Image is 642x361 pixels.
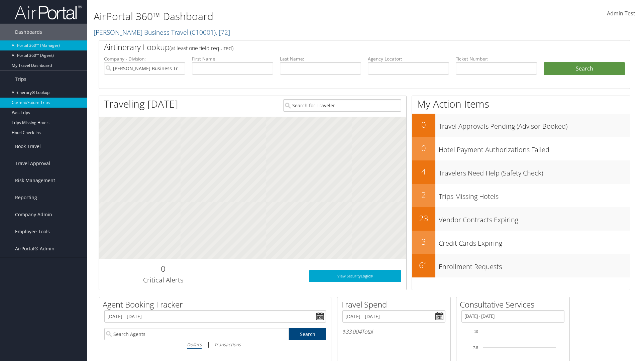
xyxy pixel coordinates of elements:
img: airportal-logo.png [15,4,82,20]
input: Search Agents [104,328,289,340]
span: Travel Approval [15,155,50,172]
a: [PERSON_NAME] Business Travel [94,28,230,37]
h2: 0 [412,119,435,130]
a: Search [289,328,326,340]
label: First Name: [192,55,273,62]
h2: 0 [412,142,435,154]
a: View SecurityLogic® [309,270,401,282]
i: Dollars [187,341,202,348]
h2: 23 [412,213,435,224]
span: AirPortal® Admin [15,240,55,257]
a: Admin Test [607,3,635,24]
a: 23Vendor Contracts Expiring [412,207,630,231]
h2: 61 [412,259,435,271]
a: 0Travel Approvals Pending (Advisor Booked) [412,114,630,137]
span: Book Travel [15,138,41,155]
h2: 3 [412,236,435,247]
button: Search [544,62,625,76]
h6: Total [342,328,445,335]
span: Employee Tools [15,223,50,240]
div: | [104,340,326,349]
a: 3Credit Cards Expiring [412,231,630,254]
i: Transactions [214,341,241,348]
label: Agency Locator: [368,55,449,62]
h2: 4 [412,166,435,177]
a: 61Enrollment Requests [412,254,630,277]
h3: Enrollment Requests [439,259,630,271]
tspan: 10 [474,330,478,334]
a: 2Trips Missing Hotels [412,184,630,207]
span: Trips [15,71,26,88]
h3: Travel Approvals Pending (Advisor Booked) [439,118,630,131]
span: ( C10001 ) [190,28,216,37]
tspan: 7.5 [473,346,478,350]
h1: My Action Items [412,97,630,111]
h1: AirPortal 360™ Dashboard [94,9,455,23]
span: (at least one field required) [170,44,233,52]
span: Admin Test [607,10,635,17]
label: Ticket Number: [456,55,537,62]
h3: Critical Alerts [104,275,222,285]
span: Risk Management [15,172,55,189]
h3: Vendor Contracts Expiring [439,212,630,225]
input: Search for Traveler [283,99,401,112]
span: Reporting [15,189,37,206]
h2: Consultative Services [460,299,569,310]
span: Dashboards [15,24,42,40]
h3: Credit Cards Expiring [439,235,630,248]
h2: 0 [104,263,222,274]
span: Company Admin [15,206,52,223]
label: Last Name: [280,55,361,62]
h1: Traveling [DATE] [104,97,178,111]
h2: Agent Booking Tracker [103,299,331,310]
h2: Airtinerary Lookup [104,41,581,53]
h3: Trips Missing Hotels [439,189,630,201]
h3: Hotel Payment Authorizations Failed [439,142,630,154]
h2: 2 [412,189,435,201]
a: 4Travelers Need Help (Safety Check) [412,160,630,184]
a: 0Hotel Payment Authorizations Failed [412,137,630,160]
label: Company - Division: [104,55,185,62]
h2: Travel Spend [341,299,450,310]
span: , [ 72 ] [216,28,230,37]
h3: Travelers Need Help (Safety Check) [439,165,630,178]
span: $33,004 [342,328,361,335]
